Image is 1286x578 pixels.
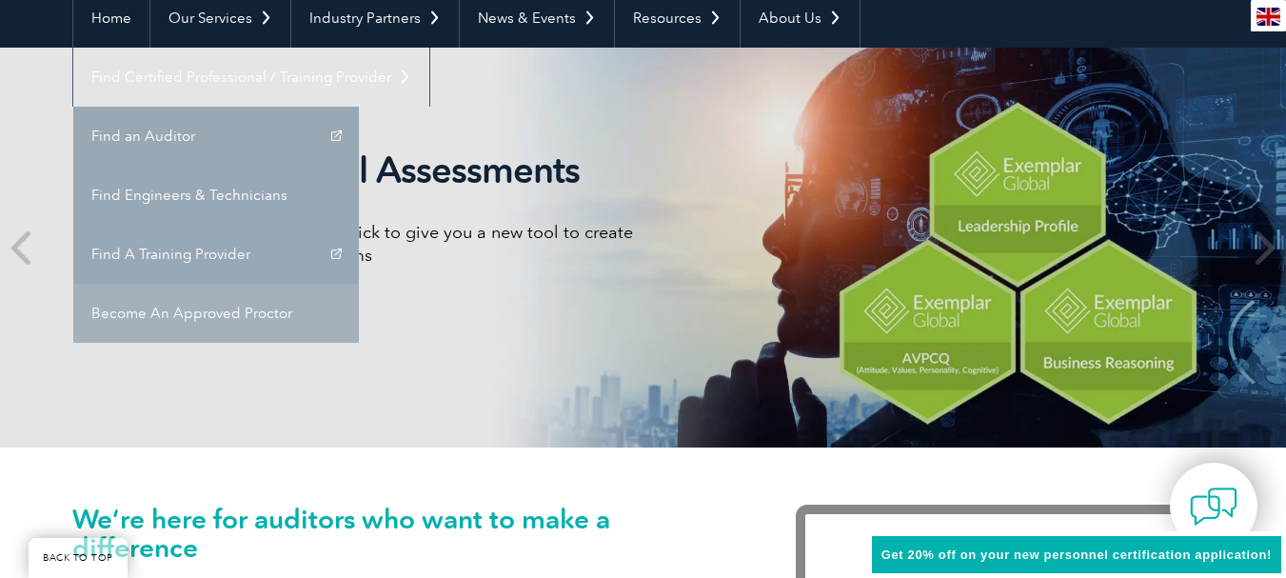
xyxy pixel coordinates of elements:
a: Find A Training Provider [73,225,359,284]
a: BACK TO TOP [29,538,128,578]
a: Become An Approved Proctor [73,284,359,343]
h1: We’re here for auditors who want to make a difference [72,505,739,562]
a: Find Engineers & Technicians [73,166,359,225]
span: Get 20% off on your new personnel certification application! [881,548,1272,562]
a: Find an Auditor [73,107,359,166]
h2: Exemplar Global Assessments [101,149,643,192]
img: en [1256,8,1280,26]
a: Find Certified Professional / Training Provider [73,48,429,107]
img: contact-chat.png [1190,483,1237,530]
p: We have partnered with TalentClick to give you a new tool to create and drive high-performance teams [101,221,643,267]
